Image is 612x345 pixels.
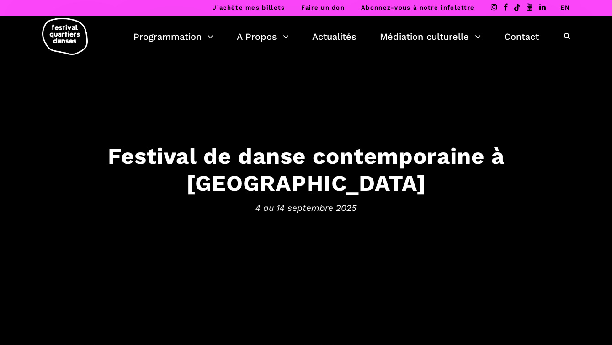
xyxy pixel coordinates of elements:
[42,18,88,55] img: logo-fqd-med
[361,4,474,11] a: Abonnez-vous à notre infolettre
[23,143,590,197] h3: Festival de danse contemporaine à [GEOGRAPHIC_DATA]
[237,29,289,44] a: A Propos
[380,29,481,44] a: Médiation culturelle
[312,29,357,44] a: Actualités
[560,4,570,11] a: EN
[213,4,285,11] a: J’achète mes billets
[504,29,539,44] a: Contact
[301,4,345,11] a: Faire un don
[23,201,590,215] span: 4 au 14 septembre 2025
[133,29,213,44] a: Programmation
